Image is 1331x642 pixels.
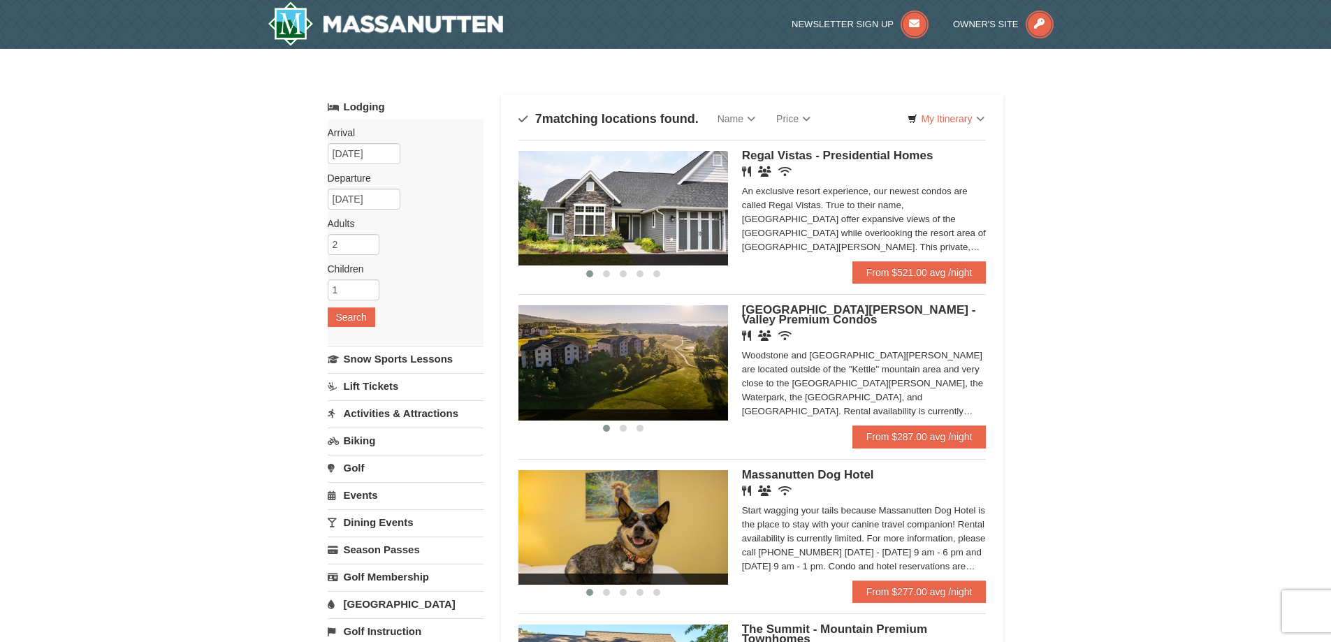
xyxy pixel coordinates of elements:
a: From $287.00 avg /night [852,425,987,448]
div: Woodstone and [GEOGRAPHIC_DATA][PERSON_NAME] are located outside of the "Kettle" mountain area an... [742,349,987,418]
div: Start wagging your tails because Massanutten Dog Hotel is the place to stay with your canine trav... [742,504,987,574]
label: Children [328,262,473,276]
div: An exclusive resort experience, our newest condos are called Regal Vistas. True to their name, [G... [742,184,987,254]
a: Golf Membership [328,564,483,590]
i: Restaurant [742,486,751,496]
span: 7 [535,112,542,126]
label: Departure [328,171,473,185]
a: Massanutten Resort [268,1,504,46]
a: From $521.00 avg /night [852,261,987,284]
h4: matching locations found. [518,112,699,126]
label: Arrival [328,126,473,140]
i: Wireless Internet (free) [778,486,792,496]
span: Newsletter Sign Up [792,19,894,29]
i: Banquet Facilities [758,330,771,341]
a: Dining Events [328,509,483,535]
button: Search [328,307,375,327]
img: Massanutten Resort Logo [268,1,504,46]
i: Banquet Facilities [758,486,771,496]
span: Massanutten Dog Hotel [742,468,874,481]
span: Regal Vistas - Presidential Homes [742,149,933,162]
a: Snow Sports Lessons [328,346,483,372]
span: Owner's Site [953,19,1019,29]
a: Golf [328,455,483,481]
a: Price [766,105,821,133]
i: Wireless Internet (free) [778,330,792,341]
a: Activities & Attractions [328,400,483,426]
a: Lodging [328,94,483,119]
a: My Itinerary [899,108,993,129]
a: Lift Tickets [328,373,483,399]
i: Banquet Facilities [758,166,771,177]
i: Restaurant [742,166,751,177]
label: Adults [328,217,473,231]
i: Wireless Internet (free) [778,166,792,177]
a: Name [707,105,766,133]
a: [GEOGRAPHIC_DATA] [328,591,483,617]
a: From $277.00 avg /night [852,581,987,603]
a: Newsletter Sign Up [792,19,929,29]
a: Events [328,482,483,508]
a: Season Passes [328,537,483,562]
a: Owner's Site [953,19,1054,29]
i: Restaurant [742,330,751,341]
a: Biking [328,428,483,453]
span: [GEOGRAPHIC_DATA][PERSON_NAME] - Valley Premium Condos [742,303,976,326]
